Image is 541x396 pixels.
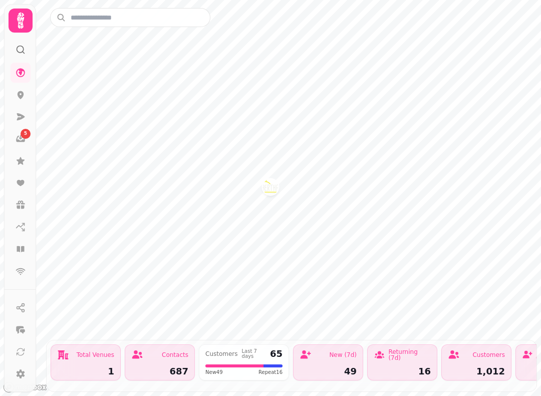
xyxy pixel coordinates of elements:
a: 5 [11,129,31,149]
div: 1,012 [448,367,505,376]
div: Contacts [162,352,188,358]
div: Returning (7d) [388,349,431,361]
div: 16 [374,367,431,376]
div: 65 [270,349,283,358]
span: Repeat 16 [258,368,283,376]
div: Map marker [262,179,279,198]
div: Customers [205,351,238,357]
span: New 49 [205,368,223,376]
div: 49 [300,367,357,376]
div: Last 7 days [242,349,266,359]
div: Customers [472,352,505,358]
a: Mapbox logo [3,381,47,393]
div: Total Venues [77,352,114,358]
div: 687 [131,367,188,376]
div: New (7d) [329,352,357,358]
div: 1 [57,367,114,376]
button: Bertha's Pizza [262,179,279,195]
span: 5 [24,130,27,137]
